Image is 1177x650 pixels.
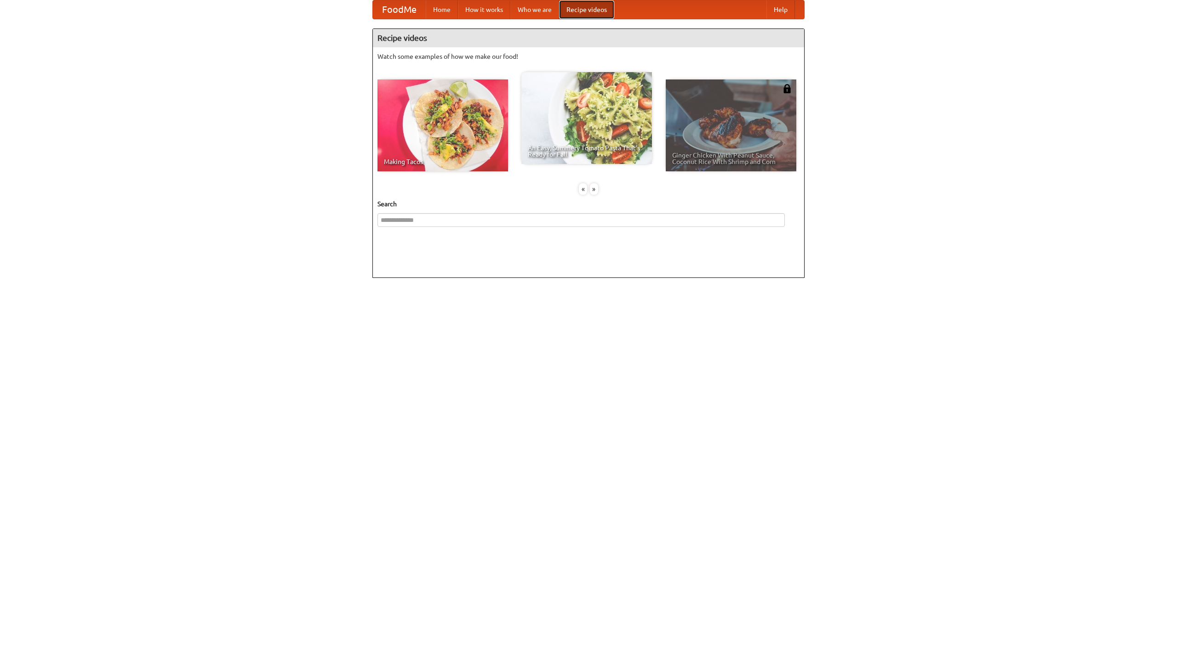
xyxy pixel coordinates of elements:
span: Making Tacos [384,158,502,165]
div: » [590,183,598,195]
a: Help [766,0,795,19]
a: Making Tacos [377,79,508,171]
img: 483408.png [783,84,792,93]
a: An Easy, Summery Tomato Pasta That's Ready for Fall [521,72,652,164]
a: Who we are [510,0,559,19]
span: An Easy, Summery Tomato Pasta That's Ready for Fall [528,145,646,158]
a: FoodMe [373,0,426,19]
h4: Recipe videos [373,29,804,47]
h5: Search [377,199,800,209]
a: How it works [458,0,510,19]
a: Recipe videos [559,0,614,19]
p: Watch some examples of how we make our food! [377,52,800,61]
a: Home [426,0,458,19]
div: « [579,183,587,195]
